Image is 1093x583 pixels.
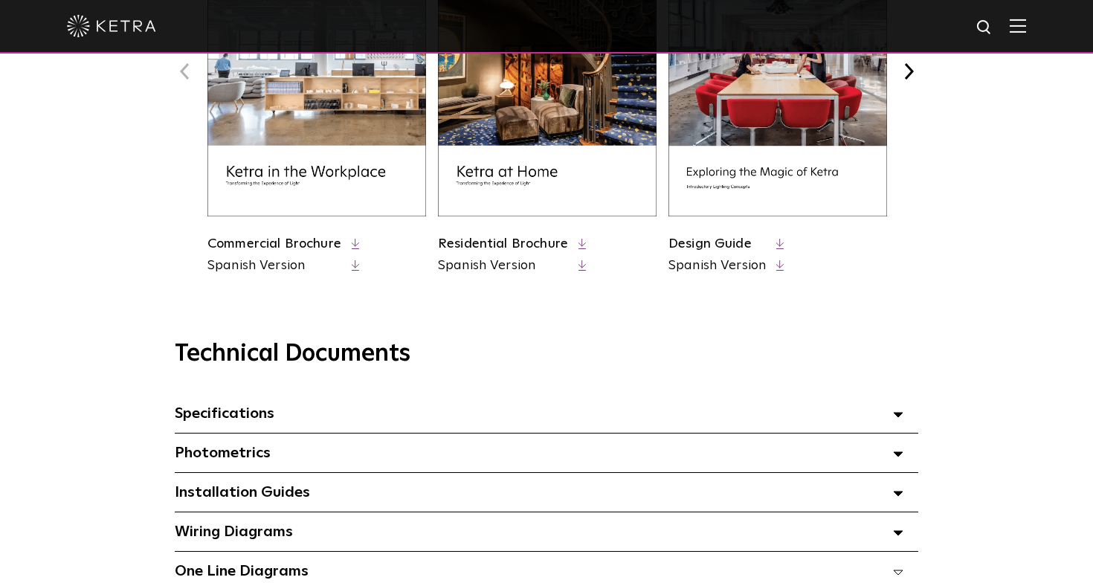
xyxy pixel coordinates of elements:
[175,445,271,460] span: Photometrics
[668,257,766,275] a: Spanish Version
[207,237,341,251] a: Commercial Brochure
[1010,19,1026,33] img: Hamburger%20Nav.svg
[175,524,293,539] span: Wiring Diagrams
[175,340,918,368] h3: Technical Documents
[175,406,274,421] span: Specifications
[67,15,156,37] img: ketra-logo-2019-white
[207,257,341,275] a: Spanish Version
[438,237,568,251] a: Residential Brochure
[175,62,194,81] button: Previous
[668,237,752,251] a: Design Guide
[438,257,568,275] a: Spanish Version
[175,564,309,579] span: One Line Diagrams
[175,485,310,500] span: Installation Guides
[899,62,918,81] button: Next
[976,19,994,37] img: search icon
